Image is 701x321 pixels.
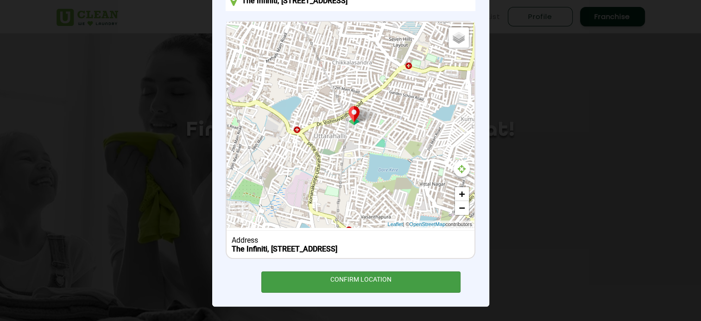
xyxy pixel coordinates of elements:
a: Zoom out [455,201,469,215]
div: | © contributors [385,220,474,228]
a: Zoom in [455,187,469,201]
div: CONFIRM LOCATION [261,271,461,292]
a: Layers [448,27,469,48]
a: Leaflet [387,220,403,228]
a: OpenStreetMap [409,220,445,228]
div: Address [232,236,469,245]
b: The Infiniti, [STREET_ADDRESS] [232,245,337,253]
